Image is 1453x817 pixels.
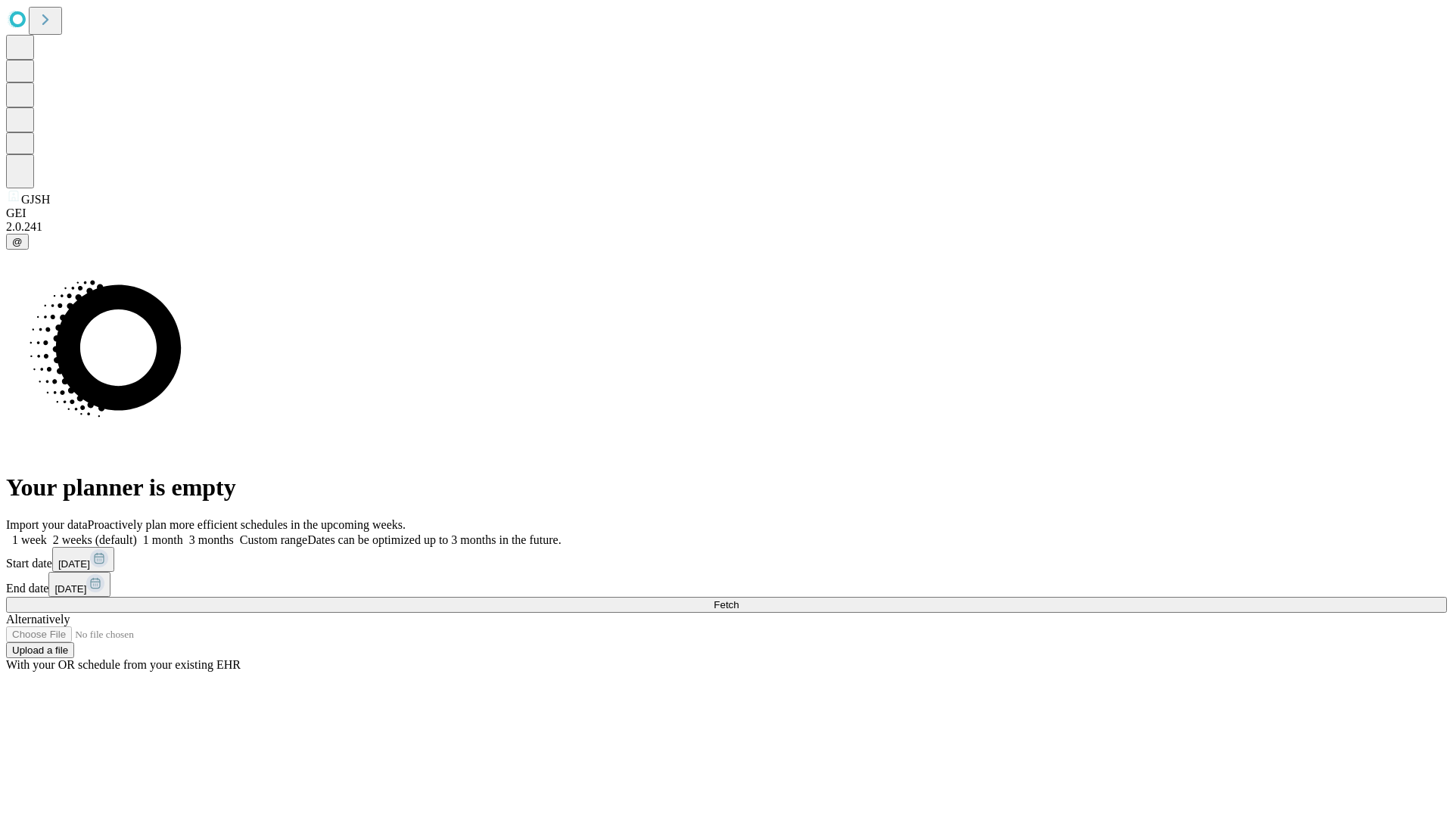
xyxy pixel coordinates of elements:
span: Import your data [6,518,88,531]
span: 1 week [12,533,47,546]
span: GJSH [21,193,50,206]
button: @ [6,234,29,250]
button: [DATE] [48,572,110,597]
button: Upload a file [6,642,74,658]
div: 2.0.241 [6,220,1447,234]
span: Proactively plan more efficient schedules in the upcoming weeks. [88,518,406,531]
span: 3 months [189,533,234,546]
h1: Your planner is empty [6,474,1447,502]
span: 2 weeks (default) [53,533,137,546]
span: 1 month [143,533,183,546]
button: Fetch [6,597,1447,613]
span: Dates can be optimized up to 3 months in the future. [307,533,561,546]
div: GEI [6,207,1447,220]
div: Start date [6,547,1447,572]
span: Custom range [240,533,307,546]
div: End date [6,572,1447,597]
span: @ [12,236,23,247]
span: Fetch [714,599,739,610]
span: [DATE] [54,583,86,595]
span: With your OR schedule from your existing EHR [6,658,241,671]
span: Alternatively [6,613,70,626]
button: [DATE] [52,547,114,572]
span: [DATE] [58,558,90,570]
